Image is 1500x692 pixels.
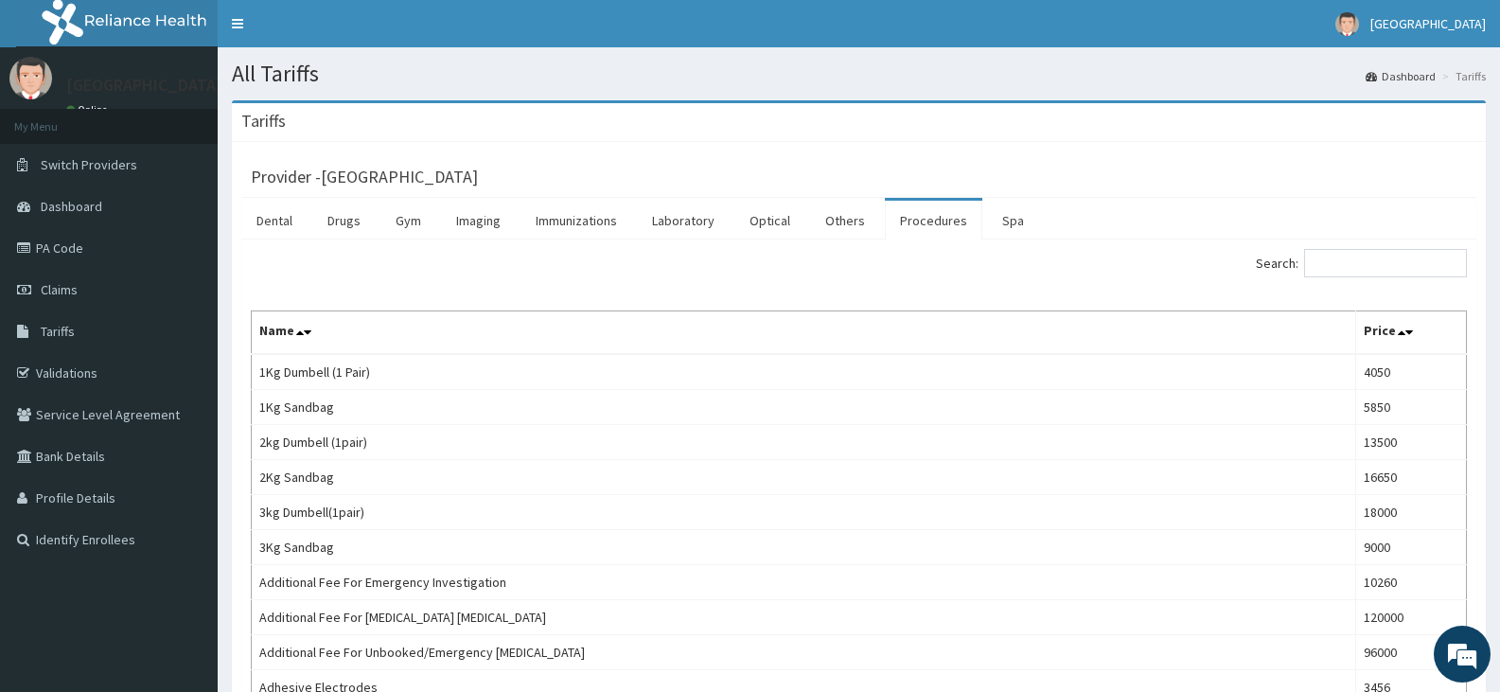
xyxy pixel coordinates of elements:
[987,201,1039,240] a: Spa
[312,201,376,240] a: Drugs
[810,201,880,240] a: Others
[1335,12,1359,36] img: User Image
[1355,495,1466,530] td: 18000
[521,201,632,240] a: Immunizations
[35,95,77,142] img: d_794563401_company_1708531726252_794563401
[734,201,805,240] a: Optical
[637,201,730,240] a: Laboratory
[1355,635,1466,670] td: 96000
[252,311,1356,355] th: Name
[232,62,1486,86] h1: All Tariffs
[252,600,1356,635] td: Additional Fee For [MEDICAL_DATA] [MEDICAL_DATA]
[1438,68,1486,84] li: Tariffs
[241,113,286,130] h3: Tariffs
[41,198,102,215] span: Dashboard
[380,201,436,240] a: Gym
[1256,249,1467,277] label: Search:
[1355,600,1466,635] td: 120000
[110,219,261,410] span: We're online!
[1355,425,1466,460] td: 13500
[66,77,222,94] p: [GEOGRAPHIC_DATA]
[1355,354,1466,390] td: 4050
[1370,15,1486,32] span: [GEOGRAPHIC_DATA]
[251,169,478,186] h3: Provider - [GEOGRAPHIC_DATA]
[441,201,516,240] a: Imaging
[66,103,112,116] a: Online
[252,425,1356,460] td: 2kg Dumbell (1pair)
[252,565,1356,600] td: Additional Fee For Emergency Investigation
[241,201,308,240] a: Dental
[885,201,982,240] a: Procedures
[1304,249,1467,277] input: Search:
[1355,311,1466,355] th: Price
[252,530,1356,565] td: 3Kg Sandbag
[252,354,1356,390] td: 1Kg Dumbell (1 Pair)
[41,323,75,340] span: Tariffs
[252,460,1356,495] td: 2Kg Sandbag
[1366,68,1436,84] a: Dashboard
[9,477,361,543] textarea: Type your message and hit 'Enter'
[41,156,137,173] span: Switch Providers
[1355,460,1466,495] td: 16650
[310,9,356,55] div: Minimize live chat window
[1355,565,1466,600] td: 10260
[252,635,1356,670] td: Additional Fee For Unbooked/Emergency [MEDICAL_DATA]
[98,106,318,131] div: Chat with us now
[1355,530,1466,565] td: 9000
[252,495,1356,530] td: 3kg Dumbell(1pair)
[1355,390,1466,425] td: 5850
[252,390,1356,425] td: 1Kg Sandbag
[41,281,78,298] span: Claims
[9,57,52,99] img: User Image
